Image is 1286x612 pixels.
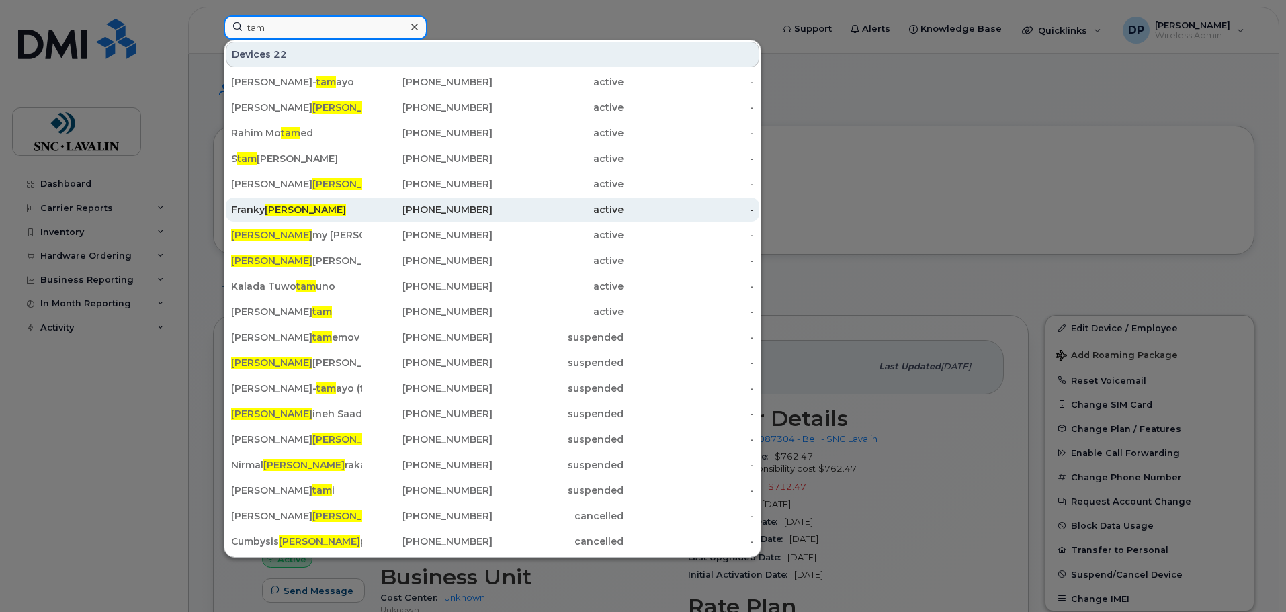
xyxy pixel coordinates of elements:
div: [PERSON_NAME] [231,305,362,318]
div: - [624,484,755,497]
a: [PERSON_NAME]tami[PHONE_NUMBER]suspended- [226,478,759,502]
div: suspended [492,407,624,421]
div: - [624,101,755,114]
div: - [624,305,755,318]
span: tam [316,76,336,88]
div: [PERSON_NAME] pal [231,433,362,446]
div: - [624,177,755,191]
span: [PERSON_NAME] [231,255,312,267]
div: - [624,331,755,344]
div: Nirmal rakar [231,458,362,472]
a: [PERSON_NAME]tam[PHONE_NUMBER]active- [226,300,759,324]
div: - [624,203,755,216]
span: tam [237,152,257,165]
div: [PHONE_NUMBER] [362,75,493,89]
div: [PERSON_NAME]- ayo [231,75,362,89]
div: cancelled [492,509,624,523]
a: [PERSON_NAME][PERSON_NAME]pal[PHONE_NUMBER]suspended- [226,427,759,451]
div: - [624,152,755,165]
span: tam [312,306,332,318]
span: [PERSON_NAME] [279,535,360,548]
a: [PERSON_NAME]-tamayo[PHONE_NUMBER]active- [226,70,759,94]
div: active [492,126,624,140]
span: tam [296,280,316,292]
div: - [624,407,755,421]
div: [PERSON_NAME] [231,356,362,369]
div: [PHONE_NUMBER] [362,254,493,267]
span: tam [281,127,300,139]
div: active [492,254,624,267]
a: Rahim Motamed[PHONE_NUMBER]active- [226,121,759,145]
a: Cumbysis[PERSON_NAME]pal[PHONE_NUMBER]cancelled- [226,529,759,554]
div: - [624,535,755,548]
a: [PERSON_NAME][PERSON_NAME][PHONE_NUMBER]cancelled- [226,555,759,579]
div: - [624,458,755,472]
div: suspended [492,433,624,446]
div: - [624,279,755,293]
div: suspended [492,382,624,395]
a: Stam[PERSON_NAME][PHONE_NUMBER]active- [226,146,759,171]
a: [PERSON_NAME][PERSON_NAME]o Deffo[PHONE_NUMBER]active- [226,95,759,120]
div: active [492,177,624,191]
div: - [624,228,755,242]
div: [PERSON_NAME] o Deffo [231,101,362,114]
div: [PERSON_NAME] i [231,484,362,497]
a: [PERSON_NAME][PERSON_NAME]o Deffo[PHONE_NUMBER]cancelled- [226,504,759,528]
div: [PHONE_NUMBER] [362,484,493,497]
div: - [624,254,755,267]
div: [PHONE_NUMBER] [362,177,493,191]
span: [PERSON_NAME] [231,357,312,369]
div: [PERSON_NAME] [231,254,362,267]
div: active [492,203,624,216]
div: suspended [492,356,624,369]
a: Nirmal[PERSON_NAME]rakar[PHONE_NUMBER]suspended- [226,453,759,477]
div: [PERSON_NAME] o Deffo [231,509,362,523]
div: [PHONE_NUMBER] [362,126,493,140]
div: [PHONE_NUMBER] [362,509,493,523]
span: 22 [273,48,287,61]
div: my [PERSON_NAME] [231,228,362,242]
div: active [492,75,624,89]
div: [PHONE_NUMBER] [362,279,493,293]
div: Kalada Tuwo uno [231,279,362,293]
div: active [492,152,624,165]
a: Kalada Tuwotamuno[PHONE_NUMBER]active- [226,274,759,298]
span: [PERSON_NAME] [231,408,312,420]
a: [PERSON_NAME][PERSON_NAME][PHONE_NUMBER]suspended- [226,351,759,375]
div: - [624,126,755,140]
div: [PHONE_NUMBER] [362,407,493,421]
span: tam [312,484,332,496]
a: [PERSON_NAME]-tamayo (tablette 3735)[PHONE_NUMBER]suspended- [226,376,759,400]
div: [PHONE_NUMBER] [362,305,493,318]
div: active [492,279,624,293]
div: - [624,356,755,369]
div: - [624,75,755,89]
div: suspended [492,331,624,344]
div: [PHONE_NUMBER] [362,382,493,395]
div: Rahim Mo ed [231,126,362,140]
div: Devices [226,42,759,67]
span: [PERSON_NAME] [312,178,394,190]
div: - [624,509,755,523]
span: tam [316,382,336,394]
div: suspended [492,458,624,472]
div: [PHONE_NUMBER] [362,458,493,472]
span: [PERSON_NAME] [231,229,312,241]
a: [PERSON_NAME]ineh Saadat - Saadt2[PHONE_NUMBER]suspended- [226,402,759,426]
span: [PERSON_NAME] [265,204,346,216]
div: Cumbysis pal [231,535,362,548]
div: [PHONE_NUMBER] [362,228,493,242]
div: [PHONE_NUMBER] [362,433,493,446]
div: [PHONE_NUMBER] [362,535,493,548]
a: [PERSON_NAME][PERSON_NAME][PHONE_NUMBER]active- [226,249,759,273]
div: active [492,101,624,114]
div: [PHONE_NUMBER] [362,203,493,216]
a: [PERSON_NAME][PERSON_NAME][PHONE_NUMBER]active- [226,172,759,196]
div: S [PERSON_NAME] [231,152,362,165]
a: [PERSON_NAME]tamemov[PHONE_NUMBER]suspended- [226,325,759,349]
div: ineh Saadat - Saadt2 [231,407,362,421]
span: [PERSON_NAME] [263,459,345,471]
div: [PHONE_NUMBER] [362,101,493,114]
div: suspended [492,484,624,497]
div: - [624,382,755,395]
